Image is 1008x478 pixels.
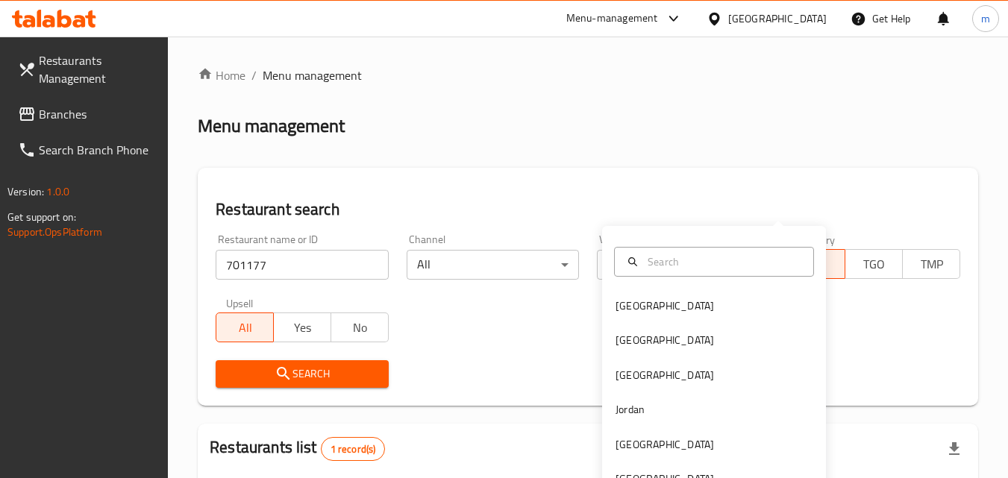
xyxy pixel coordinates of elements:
[616,367,714,383] div: [GEOGRAPHIC_DATA]
[407,250,579,280] div: All
[6,43,169,96] a: Restaurants Management
[251,66,257,84] li: /
[798,234,836,245] label: Delivery
[7,207,76,227] span: Get support on:
[337,317,383,339] span: No
[222,317,268,339] span: All
[216,360,388,388] button: Search
[228,365,376,383] span: Search
[845,249,903,279] button: TGO
[616,401,645,418] div: Jordan
[226,298,254,308] label: Upsell
[321,437,386,461] div: Total records count
[7,222,102,242] a: Support.OpsPlatform
[331,312,389,342] button: No
[6,96,169,132] a: Branches
[616,298,714,314] div: [GEOGRAPHIC_DATA]
[936,431,972,467] div: Export file
[216,198,960,221] h2: Restaurant search
[6,132,169,168] a: Search Branch Phone
[198,114,345,138] h2: Menu management
[210,436,385,461] h2: Restaurants list
[198,66,978,84] nav: breadcrumb
[280,317,325,339] span: Yes
[7,182,44,201] span: Version:
[909,254,954,275] span: TMP
[616,436,714,453] div: [GEOGRAPHIC_DATA]
[39,51,157,87] span: Restaurants Management
[566,10,658,28] div: Menu-management
[263,66,362,84] span: Menu management
[39,141,157,159] span: Search Branch Phone
[322,442,385,456] span: 1 record(s)
[39,105,157,123] span: Branches
[597,250,769,280] div: All
[46,182,69,201] span: 1.0.0
[616,332,714,348] div: [GEOGRAPHIC_DATA]
[981,10,990,27] span: m
[198,66,245,84] a: Home
[216,312,274,342] button: All
[851,254,897,275] span: TGO
[642,254,804,270] input: Search
[273,312,331,342] button: Yes
[902,249,960,279] button: TMP
[216,250,388,280] input: Search for restaurant name or ID..
[728,10,827,27] div: [GEOGRAPHIC_DATA]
